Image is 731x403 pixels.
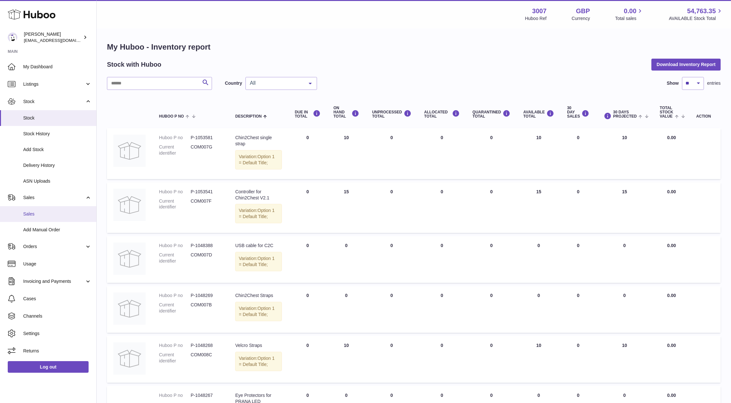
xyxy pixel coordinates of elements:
img: product image [113,135,146,167]
dt: Huboo P no [159,135,191,141]
span: Option 1 = Default Title; [239,306,274,317]
span: [EMAIL_ADDRESS][DOMAIN_NAME] [24,38,95,43]
dt: Huboo P no [159,243,191,249]
h1: My Huboo - Inventory report [107,42,721,52]
span: 0.00 [667,135,676,140]
span: Invoicing and Payments [23,278,85,284]
span: Usage [23,261,91,267]
span: Listings [23,81,85,87]
div: Currency [572,15,590,22]
div: AVAILABLE Total [523,110,554,119]
td: 0 [288,128,327,179]
td: 0 [596,236,653,283]
span: 0 [490,293,493,298]
div: Variation: [235,150,282,169]
img: product image [113,293,146,325]
span: Stock History [23,131,91,137]
span: Stock [23,99,85,105]
td: 0 [366,182,418,233]
span: Channels [23,313,91,319]
dt: Huboo P no [159,342,191,349]
div: ALLOCATED Total [424,110,460,119]
strong: 3007 [532,7,547,15]
img: bevmay@maysama.com [8,33,17,42]
dd: COM007B [191,302,222,314]
td: 0 [288,336,327,383]
span: 54,763.35 [687,7,716,15]
span: AVAILABLE Stock Total [669,15,723,22]
span: 30 DAYS PROJECTED [613,110,637,119]
div: Velcro Straps [235,342,282,349]
td: 0 [418,182,466,233]
strong: GBP [576,7,590,15]
td: 0 [327,286,366,333]
a: Log out [8,361,89,373]
div: Variation: [235,352,282,371]
span: Total stock value [660,106,673,119]
h2: Stock with Huboo [107,60,161,69]
div: Action [696,114,714,119]
td: 0 [366,286,418,333]
dt: Current identifier [159,302,191,314]
dd: P-1048267 [191,392,222,398]
dd: COM008C [191,352,222,364]
label: Country [225,80,242,86]
button: Download Inventory Report [651,59,721,70]
td: 0 [418,128,466,179]
div: Variation: [235,204,282,223]
td: 10 [517,128,561,179]
td: 10 [327,336,366,383]
td: 0 [561,182,596,233]
div: QUARANTINED Total [473,110,511,119]
div: UNPROCESSED Total [372,110,411,119]
img: product image [113,342,146,375]
span: 0 [490,135,493,140]
div: [PERSON_NAME] [24,31,82,43]
span: Total sales [615,15,644,22]
span: 0.00 [667,393,676,398]
span: 0 [490,243,493,248]
dt: Huboo P no [159,392,191,398]
span: 0.00 [667,243,676,248]
span: 0.00 [667,293,676,298]
td: 0 [561,286,596,333]
span: Returns [23,348,91,354]
td: 0 [288,182,327,233]
span: Orders [23,244,85,250]
span: Option 1 = Default Title; [239,154,274,165]
dt: Huboo P no [159,293,191,299]
span: 0.00 [667,343,676,348]
td: 0 [366,128,418,179]
dd: P-1048388 [191,243,222,249]
span: 0 [490,393,493,398]
span: Option 1 = Default Title; [239,356,274,367]
dd: P-1053541 [191,189,222,195]
div: Chin2Chest single strap [235,135,282,147]
span: Sales [23,211,91,217]
div: Variation: [235,302,282,321]
td: 0 [596,286,653,333]
dd: P-1053581 [191,135,222,141]
td: 15 [596,182,653,233]
td: 10 [596,128,653,179]
dt: Current identifier [159,144,191,156]
dt: Current identifier [159,352,191,364]
td: 0 [366,336,418,383]
span: Settings [23,331,91,337]
span: 0 [490,343,493,348]
div: DUE IN TOTAL [295,110,321,119]
img: product image [113,243,146,275]
td: 0 [418,286,466,333]
a: 0.00 Total sales [615,7,644,22]
td: 10 [327,128,366,179]
span: All [248,80,304,86]
span: Description [235,114,262,119]
div: Controller for Chin2Chest V2.1 [235,189,282,201]
dd: P-1048268 [191,342,222,349]
td: 15 [517,182,561,233]
span: Huboo P no [159,114,184,119]
dt: Current identifier [159,198,191,210]
td: 0 [517,286,561,333]
span: ASN Uploads [23,178,91,184]
td: 0 [517,236,561,283]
